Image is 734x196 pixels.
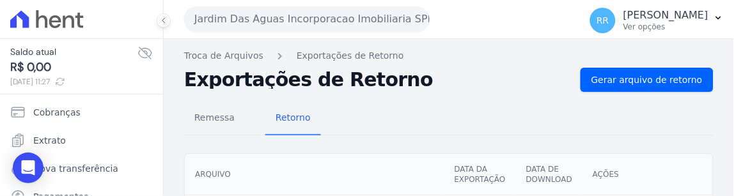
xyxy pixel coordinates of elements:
[623,9,708,22] p: [PERSON_NAME]
[33,162,118,175] span: Nova transferência
[516,154,582,195] th: Data de Download
[184,71,570,89] h2: Exportações de Retorno
[268,105,318,130] span: Retorno
[184,49,263,63] a: Troca de Arquivos
[184,102,245,135] a: Remessa
[5,128,158,153] a: Extrato
[33,106,81,119] span: Cobranças
[265,102,321,135] a: Retorno
[184,49,714,63] nav: Breadcrumb
[10,45,137,59] span: Saldo atual
[5,100,158,125] a: Cobranças
[623,22,708,32] p: Ver opções
[185,154,444,195] th: Arquivo
[33,134,66,147] span: Extrato
[582,154,713,195] th: Ações
[580,3,734,38] button: RR [PERSON_NAME] Ver opções
[597,16,609,25] span: RR
[5,156,158,181] a: Nova transferência
[13,153,43,183] div: Open Intercom Messenger
[581,68,714,92] a: Gerar arquivo de retorno
[591,73,703,86] span: Gerar arquivo de retorno
[10,76,137,87] span: [DATE] 11:27
[187,105,242,130] span: Remessa
[184,6,430,32] button: Jardim Das Aguas Incorporacao Imobiliaria SPE LTDA
[10,59,137,76] span: R$ 0,00
[444,154,515,195] th: Data da Exportação
[297,49,404,63] a: Exportações de Retorno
